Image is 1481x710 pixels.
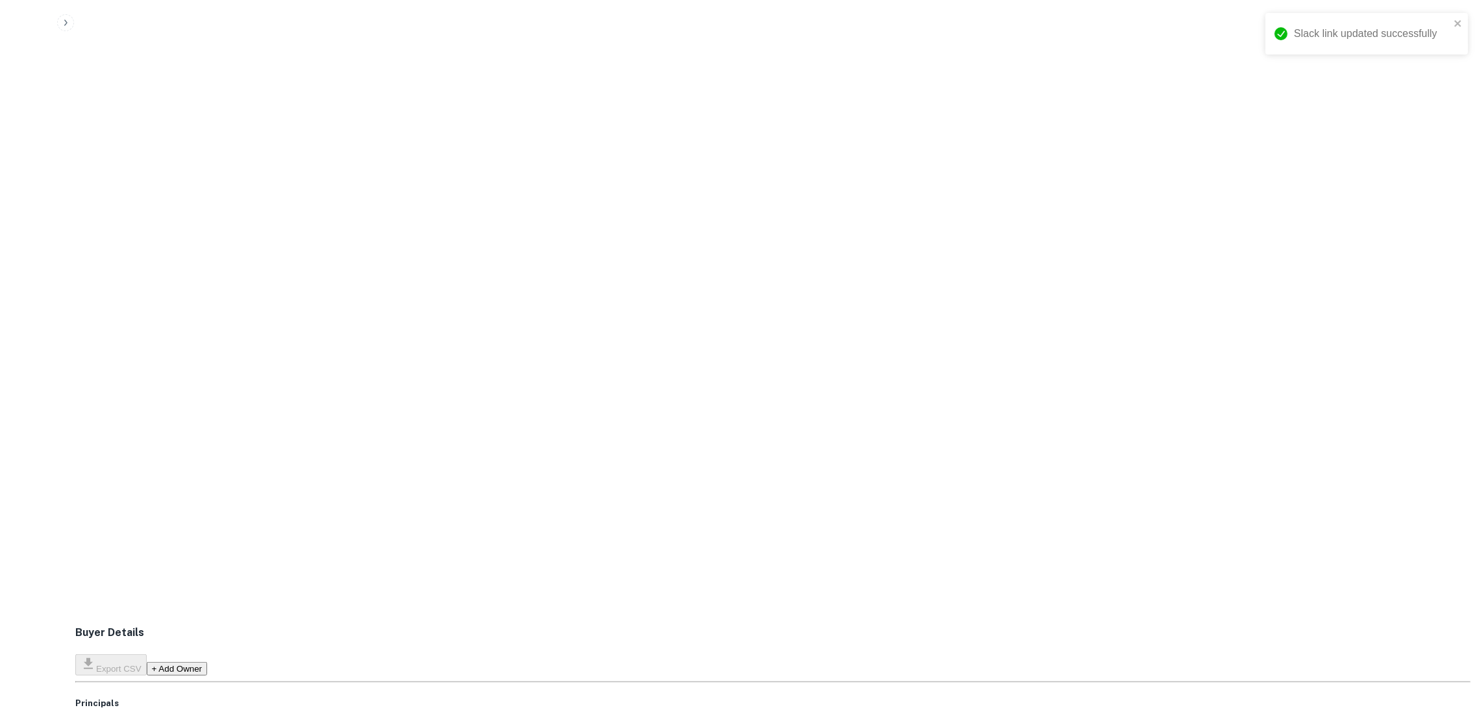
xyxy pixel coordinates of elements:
[1294,26,1450,42] div: Slack link updated successfully
[1454,18,1463,31] button: close
[75,625,1471,641] h4: Buyer Details
[75,654,147,676] button: Export CSV
[75,697,1471,710] h5: Principals
[1416,606,1481,668] iframe: Chat Widget
[147,662,207,676] button: + Add Owner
